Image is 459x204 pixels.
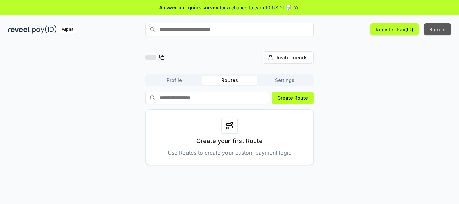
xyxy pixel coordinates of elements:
img: reveel_dark [8,25,31,34]
button: Create Route [272,92,314,104]
p: Use Routes to create your custom payment logic [168,149,291,157]
span: for a chance to earn 10 USDT 📝 [220,4,292,11]
span: Answer our quick survey [159,4,218,11]
button: Settings [257,76,312,85]
button: Profile [147,76,202,85]
button: Routes [202,76,257,85]
p: Create your first Route [196,136,263,146]
button: Sign In [424,23,451,35]
img: pay_id [32,25,57,34]
div: Alpha [58,25,77,34]
span: Invite friends [277,54,308,61]
button: Register Pay(ID) [370,23,419,35]
button: Invite friends [263,51,314,64]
